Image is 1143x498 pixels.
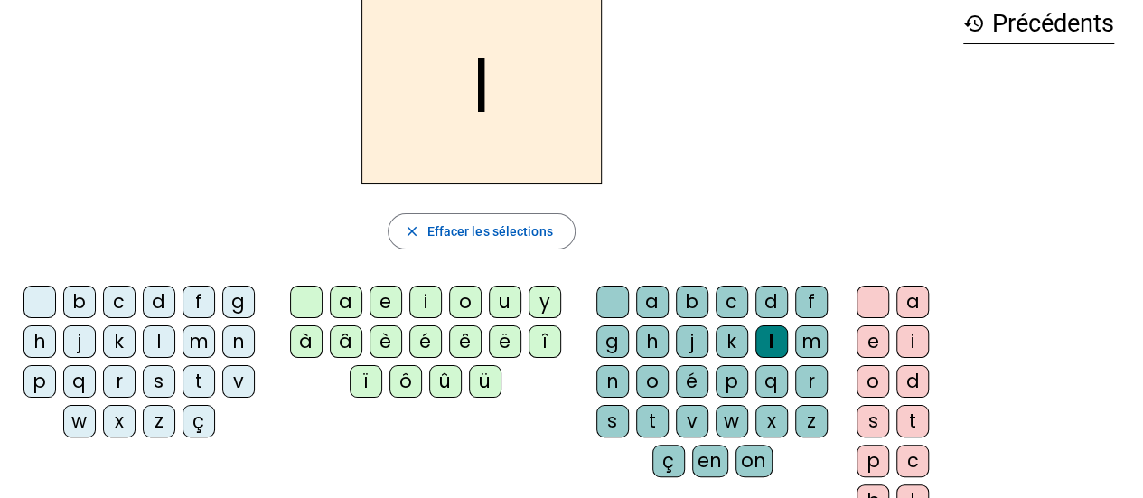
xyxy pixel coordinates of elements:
[676,325,708,358] div: j
[636,405,669,437] div: t
[222,325,255,358] div: n
[23,325,56,358] div: h
[795,365,828,398] div: r
[676,405,708,437] div: v
[290,325,323,358] div: à
[63,405,96,437] div: w
[103,405,136,437] div: x
[596,365,629,398] div: n
[63,325,96,358] div: j
[636,325,669,358] div: h
[857,445,889,477] div: p
[143,286,175,318] div: d
[469,365,501,398] div: ü
[755,286,788,318] div: d
[222,365,255,398] div: v
[716,286,748,318] div: c
[183,405,215,437] div: ç
[449,286,482,318] div: o
[857,365,889,398] div: o
[330,286,362,318] div: a
[429,365,462,398] div: û
[755,325,788,358] div: l
[896,365,929,398] div: d
[676,365,708,398] div: é
[23,365,56,398] div: p
[795,325,828,358] div: m
[529,325,561,358] div: î
[896,325,929,358] div: i
[735,445,773,477] div: on
[795,286,828,318] div: f
[389,365,422,398] div: ô
[652,445,685,477] div: ç
[529,286,561,318] div: y
[716,405,748,437] div: w
[183,365,215,398] div: t
[222,286,255,318] div: g
[103,286,136,318] div: c
[63,365,96,398] div: q
[103,365,136,398] div: r
[409,325,442,358] div: é
[350,365,382,398] div: ï
[370,286,402,318] div: e
[330,325,362,358] div: â
[370,325,402,358] div: è
[489,286,521,318] div: u
[896,405,929,437] div: t
[103,325,136,358] div: k
[963,4,1114,44] h3: Précédents
[183,286,215,318] div: f
[716,325,748,358] div: k
[636,286,669,318] div: a
[489,325,521,358] div: ë
[676,286,708,318] div: b
[857,405,889,437] div: s
[63,286,96,318] div: b
[692,445,728,477] div: en
[403,223,419,240] mat-icon: close
[636,365,669,398] div: o
[143,365,175,398] div: s
[896,445,929,477] div: c
[795,405,828,437] div: z
[857,325,889,358] div: e
[388,213,575,249] button: Effacer les sélections
[716,365,748,398] div: p
[426,221,552,242] span: Effacer les sélections
[755,365,788,398] div: q
[963,13,985,34] mat-icon: history
[143,325,175,358] div: l
[449,325,482,358] div: ê
[596,405,629,437] div: s
[896,286,929,318] div: a
[596,325,629,358] div: g
[143,405,175,437] div: z
[183,325,215,358] div: m
[755,405,788,437] div: x
[409,286,442,318] div: i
